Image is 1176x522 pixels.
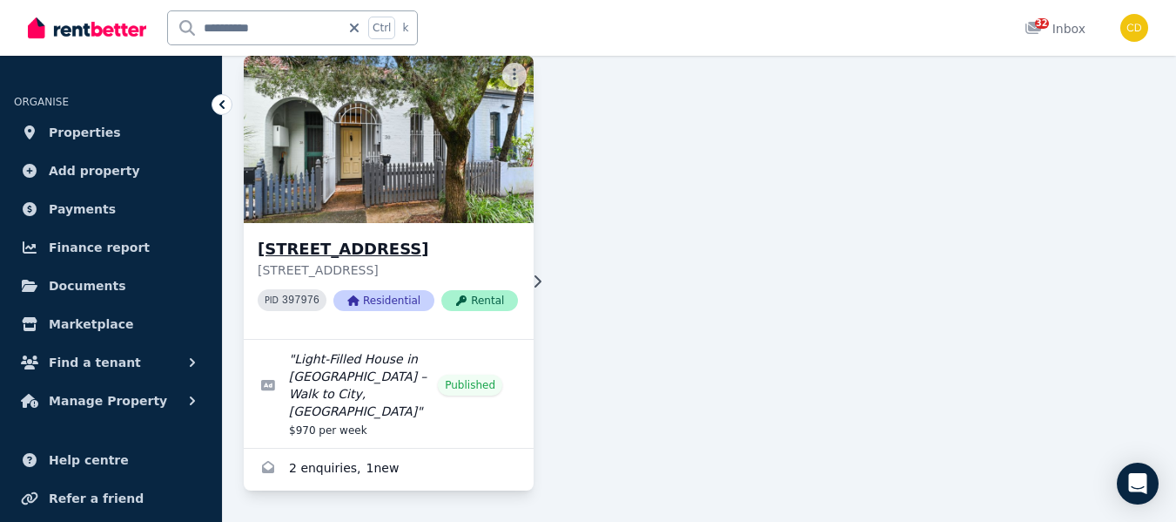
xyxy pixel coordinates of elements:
[333,290,434,311] span: Residential
[14,192,208,227] a: Payments
[14,481,208,516] a: Refer a friend
[14,115,208,150] a: Properties
[14,443,208,478] a: Help centre
[14,230,208,265] a: Finance report
[502,63,527,87] button: More options
[258,261,518,279] p: [STREET_ADDRESS]
[49,122,121,143] span: Properties
[14,153,208,188] a: Add property
[1025,20,1085,37] div: Inbox
[237,51,541,227] img: 30 Bishopgate St, Camperdown
[14,96,69,108] span: ORGANISE
[14,383,208,418] button: Manage Property
[258,237,518,261] h3: [STREET_ADDRESS]
[49,450,129,471] span: Help centre
[282,295,319,307] code: 397976
[1120,14,1148,42] img: Chris Dimitropoulos
[244,340,534,448] a: Edit listing: Light-Filled House in Prime Camperdown – Walk to City, University & Parks
[368,17,395,39] span: Ctrl
[14,345,208,380] button: Find a tenant
[244,449,534,491] a: Enquiries for 30 Bishopgate St, Camperdown
[49,160,140,181] span: Add property
[49,199,116,220] span: Payments
[14,307,208,342] a: Marketplace
[244,56,534,339] a: 30 Bishopgate St, Camperdown[STREET_ADDRESS][STREET_ADDRESS]PID 397976ResidentialRental
[14,268,208,303] a: Documents
[265,295,279,305] small: PID
[28,15,146,41] img: RentBetter
[1035,18,1049,29] span: 32
[402,21,408,35] span: k
[49,390,167,411] span: Manage Property
[49,352,141,373] span: Find a tenant
[1117,463,1159,505] div: Open Intercom Messenger
[49,314,133,335] span: Marketplace
[441,290,518,311] span: Rental
[49,237,150,258] span: Finance report
[49,275,126,296] span: Documents
[49,488,144,509] span: Refer a friend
